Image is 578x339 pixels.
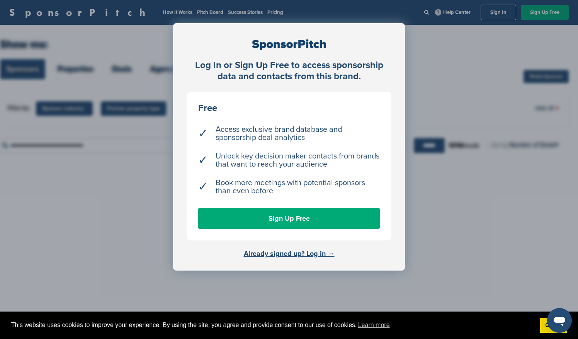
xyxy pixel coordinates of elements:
[198,175,380,199] li: Book more meetings with potential sponsors than even before
[11,319,534,331] span: This website uses cookies to improve your experience. By using the site, you agree and provide co...
[540,318,567,333] a: dismiss cookie message
[198,122,380,146] li: Access exclusive brand database and sponsorship deal analytics
[198,148,380,172] li: Unlock key decision maker contacts from brands that want to reach your audience
[198,104,380,113] div: Free
[198,183,208,191] span: ✓
[198,156,208,164] span: ✓
[198,208,380,229] a: Sign Up Free
[244,249,335,258] a: Already signed up? Log in →
[187,60,391,82] div: Log In or Sign Up Free to access sponsorship data and contacts from this brand.
[198,129,208,138] span: ✓
[547,308,572,333] iframe: Button to launch messaging window
[357,319,391,331] a: learn more about cookies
